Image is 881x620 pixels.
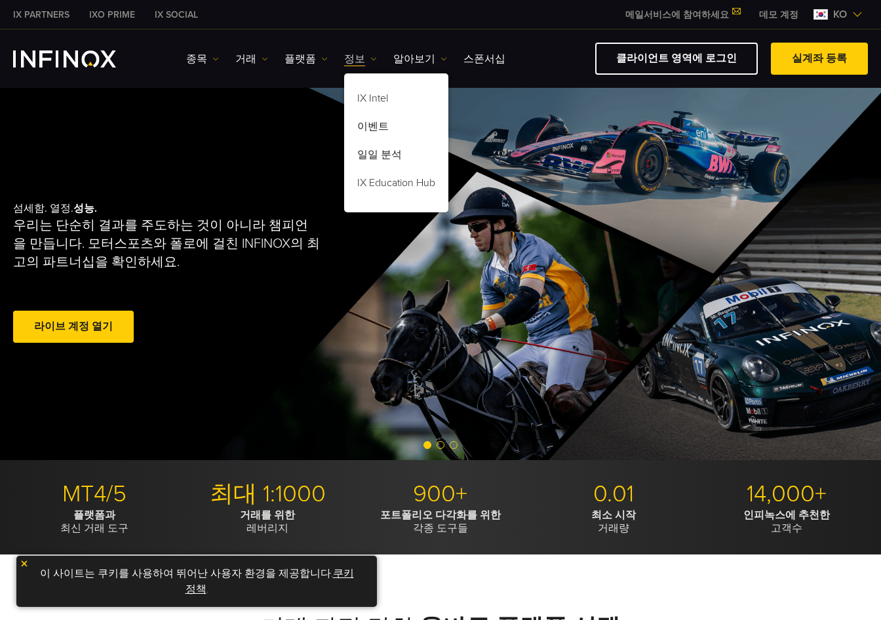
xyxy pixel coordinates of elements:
span: Go to slide 1 [423,441,431,449]
strong: 포트폴리오 다각화를 위한 [380,509,501,522]
p: 최신 거래 도구 [13,509,176,535]
a: INFINOX Logo [13,50,147,68]
p: 고객수 [705,509,868,535]
img: yellow close icon [20,559,29,568]
a: 플랫폼 [284,51,328,67]
strong: 성능. [73,202,97,215]
p: MT4/5 [13,480,176,509]
a: 일일 분석 [344,143,448,171]
a: 라이브 계정 열기 [13,311,134,343]
p: 이 사이트는 쿠키를 사용하여 뛰어난 사용자 환경을 제공합니다. . [23,562,370,600]
a: 거래 [235,51,268,67]
a: 클라이언트 영역에 로그인 [595,43,758,75]
a: IX Education Hub [344,171,448,199]
p: 900+ [359,480,522,509]
div: 섬세함. 열정. [13,181,398,367]
a: 알아보기 [393,51,447,67]
strong: 플랫폼과 [73,509,115,522]
span: Go to slide 3 [450,441,458,449]
a: 메일서비스에 참여하세요 [616,9,749,20]
a: 정보 [344,51,377,67]
a: 이벤트 [344,115,448,143]
a: INFINOX [79,8,145,22]
p: 거래량 [532,509,695,535]
p: 각종 도구들 [359,509,522,535]
strong: 거래를 위한 [240,509,295,522]
p: 최대 1:1000 [186,480,349,509]
a: INFINOX [145,8,208,22]
p: 0.01 [532,480,695,509]
a: 스폰서십 [463,51,505,67]
span: Go to slide 2 [437,441,444,449]
a: 실계좌 등록 [771,43,868,75]
a: 종목 [186,51,219,67]
a: INFINOX MENU [749,8,808,22]
a: INFINOX [3,8,79,22]
p: 우리는 단순히 결과를 주도하는 것이 아니라 챔피언을 만듭니다. 모터스포츠와 폴로에 걸친 INFINOX의 최고의 파트너십을 확인하세요. [13,216,321,271]
strong: 인피녹스에 추천한 [743,509,830,522]
p: 14,000+ [705,480,868,509]
p: 레버리지 [186,509,349,535]
a: IX Intel [344,87,448,115]
strong: 최소 시작 [591,509,636,522]
span: ko [828,7,852,22]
